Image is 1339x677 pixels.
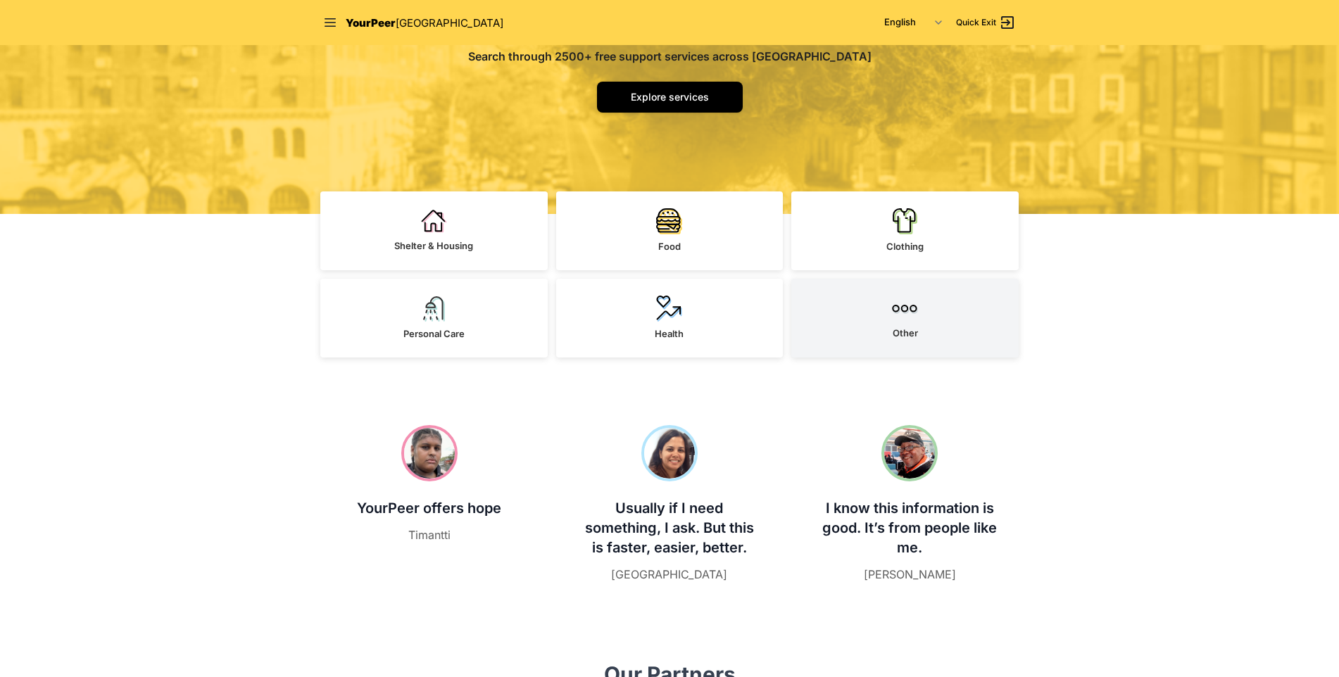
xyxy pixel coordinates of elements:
[396,16,503,30] span: [GEOGRAPHIC_DATA]
[340,526,518,543] figcaption: Timantti
[791,279,1019,358] a: Other
[346,14,503,32] a: YourPeer[GEOGRAPHIC_DATA]
[655,328,684,339] span: Health
[320,191,548,270] a: Shelter & Housing
[658,241,681,252] span: Food
[893,327,918,338] span: Other
[320,279,548,358] a: Personal Care
[556,191,784,270] a: Food
[580,566,758,583] figcaption: [GEOGRAPHIC_DATA]
[821,566,999,583] figcaption: [PERSON_NAME]
[631,91,709,103] span: Explore services
[585,500,754,556] span: Usually if I need something, I ask. But this is faster, easier, better.
[357,500,501,517] span: YourPeer offers hope
[791,191,1019,270] a: Clothing
[556,279,784,358] a: Health
[403,328,465,339] span: Personal Care
[956,17,996,28] span: Quick Exit
[886,241,924,252] span: Clothing
[597,82,743,113] a: Explore services
[468,49,872,63] span: Search through 2500+ free support services across [GEOGRAPHIC_DATA]
[822,500,997,556] span: I know this information is good. It’s from people like me.
[394,240,473,251] span: Shelter & Housing
[956,14,1016,31] a: Quick Exit
[346,16,396,30] span: YourPeer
